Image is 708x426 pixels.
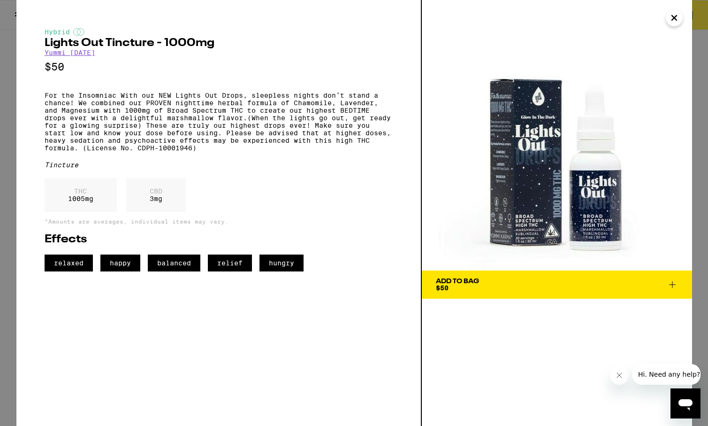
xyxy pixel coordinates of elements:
button: Close [666,9,683,26]
h2: Lights Out Tincture - 1000mg [45,38,393,49]
p: THC [68,187,93,195]
a: Yummi [DATE] [45,49,95,56]
div: 1005 mg [45,178,117,212]
span: $50 [436,284,449,292]
h2: Effects [45,234,393,245]
iframe: Message from company [632,364,700,385]
span: balanced [148,255,200,271]
span: relief [208,255,252,271]
span: happy [100,255,140,271]
span: hungry [259,255,304,271]
div: Tincture [45,161,393,169]
p: CBD [150,187,162,195]
div: 3 mg [126,178,186,212]
button: Add To Bag$50 [422,271,692,299]
iframe: Close message [610,366,629,385]
span: relaxed [45,255,93,271]
p: $50 [45,61,393,73]
p: *Amounts are averages, individual items may vary. [45,218,393,225]
iframe: Button to launch messaging window [670,388,700,418]
div: Add To Bag [436,278,479,285]
p: For the Insomniac With our NEW Lights Out Drops, sleepless nights don’t stand a chance! We combin... [45,92,393,152]
div: Hybrid [45,28,393,36]
img: hybridColor.svg [73,28,84,36]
